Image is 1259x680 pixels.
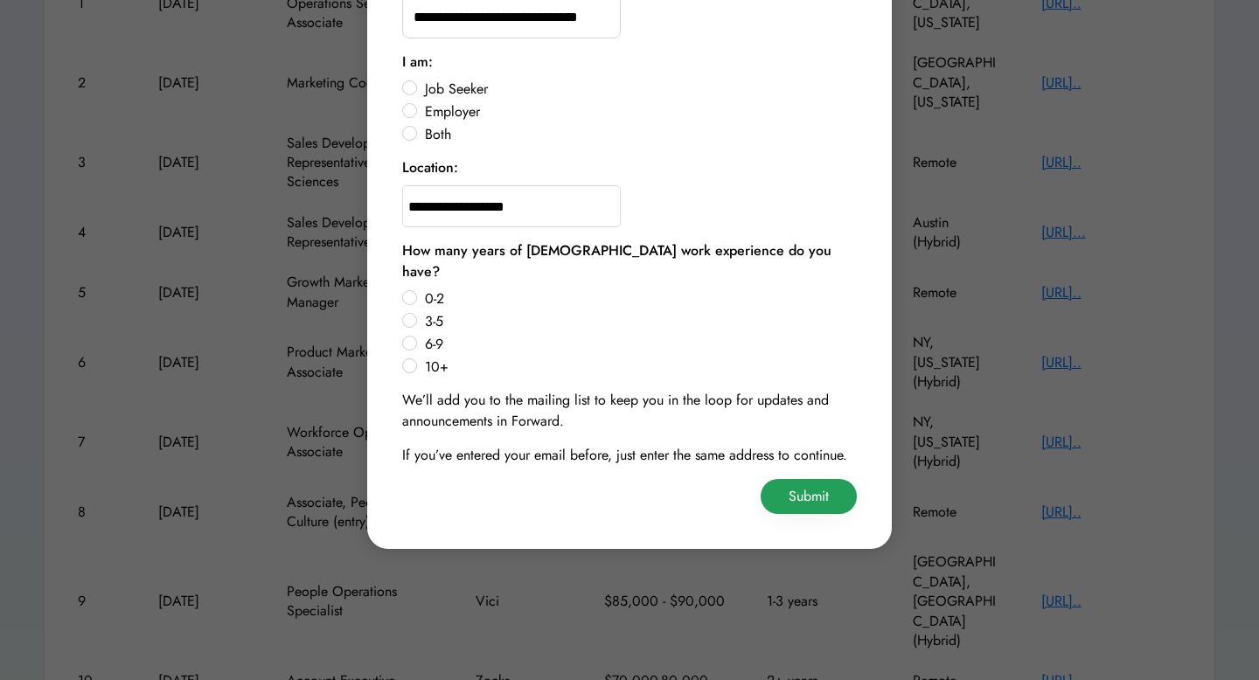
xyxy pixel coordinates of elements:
[420,337,857,351] label: 6-9
[420,315,857,329] label: 3-5
[420,360,857,374] label: 10+
[420,105,857,119] label: Employer
[420,128,857,142] label: Both
[761,479,857,514] button: Submit
[402,240,857,282] div: How many years of [DEMOGRAPHIC_DATA] work experience do you have?
[402,52,433,73] div: I am:
[420,82,857,96] label: Job Seeker
[402,157,458,178] div: Location:
[402,390,857,432] div: We’ll add you to the mailing list to keep you in the loop for updates and announcements in Forward.
[420,292,857,306] label: 0-2
[402,445,847,466] div: If you’ve entered your email before, just enter the same address to continue.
